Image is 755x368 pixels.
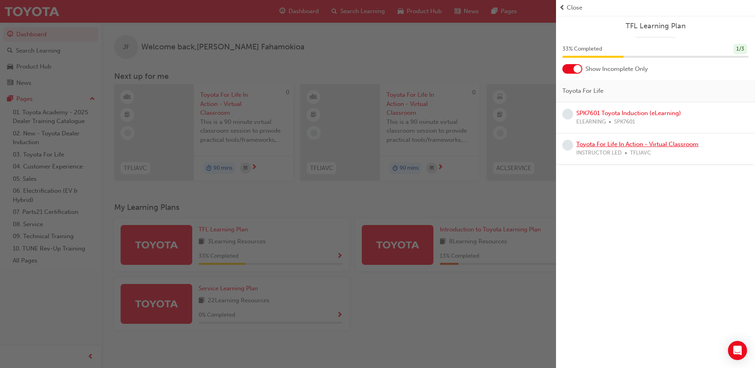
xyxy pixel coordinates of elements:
[576,149,622,158] span: INSTRUCTOR LED
[585,65,648,74] span: Show Incomplete Only
[567,3,582,12] span: Close
[562,109,573,119] span: learningRecordVerb_NONE-icon
[562,86,603,96] span: Toyota For Life
[562,140,573,151] span: learningRecordVerb_NONE-icon
[614,117,635,127] span: SPK7601
[576,141,698,148] a: Toyota For Life In Action - Virtual Classroom
[728,341,747,360] div: Open Intercom Messenger
[562,22,749,31] a: TFL Learning Plan
[576,117,606,127] span: ELEARNING
[562,45,602,54] span: 33 % Completed
[559,3,565,12] span: prev-icon
[576,110,681,117] a: SPK7601 Toyota Induction (eLearning)
[559,3,752,12] button: prev-iconClose
[734,44,747,55] div: 1 / 3
[630,149,651,158] span: TFLIAVC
